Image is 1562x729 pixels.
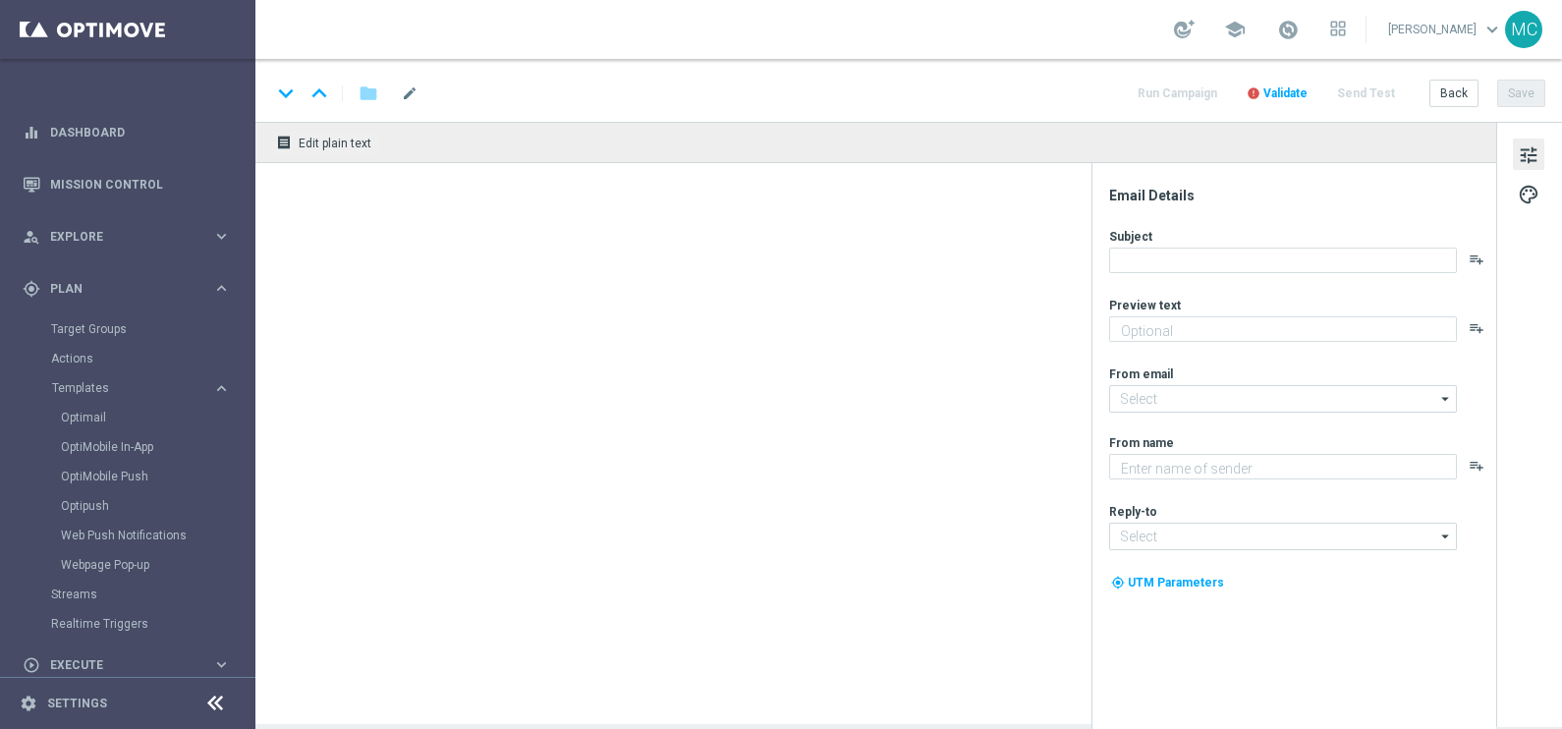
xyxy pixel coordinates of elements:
a: Realtime Triggers [51,616,204,632]
button: Save [1497,80,1545,107]
a: Dashboard [50,106,231,158]
button: equalizer Dashboard [22,125,232,140]
a: Webpage Pop-up [61,557,204,573]
span: Plan [50,283,212,295]
label: From email [1109,366,1173,382]
span: Validate [1263,86,1308,100]
div: Email Details [1109,187,1494,204]
div: Plan [23,280,212,298]
button: gps_fixed Plan keyboard_arrow_right [22,281,232,297]
button: Mission Control [22,177,232,193]
button: tune [1513,139,1544,170]
i: settings [20,695,37,712]
a: Actions [51,351,204,366]
a: Streams [51,587,204,602]
a: Settings [47,698,107,709]
i: equalizer [23,124,40,141]
div: Explore [23,228,212,246]
label: Subject [1109,229,1152,245]
button: receipt Edit plain text [271,130,380,155]
a: Optipush [61,498,204,514]
div: MC [1505,11,1542,48]
span: mode_edit [401,84,418,102]
span: Explore [50,231,212,243]
a: Target Groups [51,321,204,337]
a: [PERSON_NAME]keyboard_arrow_down [1386,15,1505,44]
span: palette [1518,182,1539,207]
div: Templates [51,373,253,580]
div: Actions [51,344,253,373]
button: person_search Explore keyboard_arrow_right [22,229,232,245]
div: Optipush [61,491,253,521]
a: Optimail [61,410,204,425]
i: keyboard_arrow_right [212,379,231,398]
i: keyboard_arrow_right [212,655,231,674]
span: tune [1518,142,1539,168]
i: gps_fixed [23,280,40,298]
div: Webpage Pop-up [61,550,253,580]
a: Web Push Notifications [61,528,204,543]
label: Preview text [1109,298,1181,313]
button: play_circle_outline Execute keyboard_arrow_right [22,657,232,673]
div: Optimail [61,403,253,432]
button: Back [1429,80,1478,107]
i: my_location [1111,576,1125,589]
i: person_search [23,228,40,246]
span: Templates [52,382,193,394]
i: receipt [276,135,292,150]
a: OptiMobile In-App [61,439,204,455]
button: playlist_add [1469,320,1484,336]
i: keyboard_arrow_up [305,79,334,108]
input: Select [1109,523,1457,550]
div: OptiMobile Push [61,462,253,491]
button: folder [357,78,380,109]
span: Execute [50,659,212,671]
button: my_location UTM Parameters [1109,572,1226,593]
i: error [1247,86,1260,100]
span: school [1224,19,1246,40]
button: palette [1513,178,1544,209]
div: Execute [23,656,212,674]
button: playlist_add [1469,458,1484,474]
i: arrow_drop_down [1436,386,1456,412]
label: From name [1109,435,1174,451]
div: OptiMobile In-App [61,432,253,462]
input: Select [1109,385,1457,413]
i: keyboard_arrow_right [212,279,231,298]
label: Reply-to [1109,504,1157,520]
div: Realtime Triggers [51,609,253,639]
button: Templates keyboard_arrow_right [51,380,232,396]
button: error Validate [1244,81,1311,107]
i: folder [359,82,378,105]
div: Templates [52,382,212,394]
div: Web Push Notifications [61,521,253,550]
a: Mission Control [50,158,231,210]
i: keyboard_arrow_right [212,227,231,246]
i: arrow_drop_down [1436,524,1456,549]
div: Target Groups [51,314,253,344]
a: OptiMobile Push [61,469,204,484]
i: keyboard_arrow_down [271,79,301,108]
span: UTM Parameters [1128,576,1224,589]
div: Mission Control [23,158,231,210]
span: Edit plain text [299,137,371,150]
div: Streams [51,580,253,609]
button: playlist_add [1469,252,1484,267]
div: Dashboard [23,106,231,158]
i: play_circle_outline [23,656,40,674]
span: keyboard_arrow_down [1481,19,1503,40]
